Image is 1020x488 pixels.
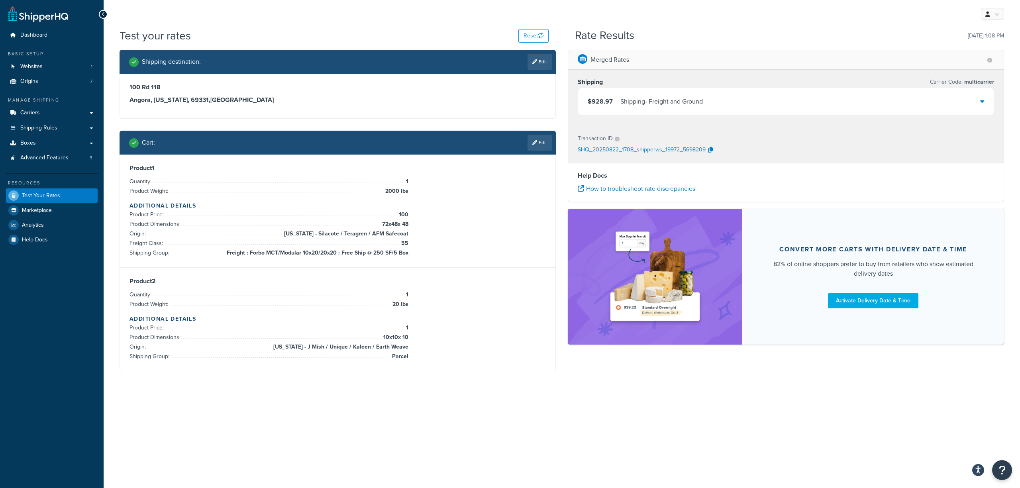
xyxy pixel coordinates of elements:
[6,59,98,74] a: Websites1
[578,171,994,180] h4: Help Docs
[22,207,52,214] span: Marketplace
[20,155,69,161] span: Advanced Features
[390,300,408,309] span: 20 lbs
[404,177,408,186] span: 1
[6,28,98,43] a: Dashboard
[142,139,155,146] h2: Cart :
[20,63,43,70] span: Websites
[129,220,182,228] span: Product Dimensions:
[528,54,552,70] a: Edit
[6,59,98,74] li: Websites
[6,97,98,104] div: Manage Shipping
[6,218,98,232] a: Analytics
[6,180,98,186] div: Resources
[605,221,705,333] img: feature-image-ddt-36eae7f7280da8017bfb280eaccd9c446f90b1fe08728e4019434db127062ab4.png
[930,76,994,88] p: Carrier Code:
[6,203,98,218] a: Marketplace
[20,32,47,39] span: Dashboard
[129,352,171,361] span: Shipping Group:
[129,239,165,247] span: Freight Class:
[90,155,92,161] span: 3
[129,343,148,351] span: Origin:
[578,133,613,144] p: Transaction ID
[91,63,92,70] span: 1
[6,74,98,89] a: Origins7
[399,239,408,248] span: 55
[20,110,40,116] span: Carriers
[588,97,613,106] span: $928.97
[20,125,57,131] span: Shipping Rules
[6,151,98,165] a: Advanced Features3
[129,210,166,219] span: Product Price:
[129,177,153,186] span: Quantity:
[390,352,408,361] span: Parcel
[6,74,98,89] li: Origins
[404,323,408,333] span: 1
[6,233,98,247] a: Help Docs
[22,222,44,229] span: Analytics
[968,30,1004,41] p: [DATE] 1:08 PM
[761,259,985,278] div: 82% of online shoppers prefer to buy from retailers who show estimated delivery dates
[20,140,36,147] span: Boxes
[225,248,408,258] span: Freight : Forbo MCT/Modular 10x20/20x20 : Free Ship @ 250 SF/5 Box
[129,323,166,332] span: Product Price:
[578,78,603,86] h3: Shipping
[129,96,546,104] h3: Angora, [US_STATE], 69331 , [GEOGRAPHIC_DATA]
[6,188,98,203] a: Test Your Rates
[828,293,918,308] a: Activate Delivery Date & Time
[380,220,408,229] span: 72 x 48 x 48
[20,78,38,85] span: Origins
[129,187,170,195] span: Product Weight:
[129,249,171,257] span: Shipping Group:
[120,28,191,43] h1: Test your rates
[129,83,546,91] h3: 100 Rd 118
[992,460,1012,480] button: Open Resource Center
[528,135,552,151] a: Edit
[963,78,994,86] span: multicarrier
[22,237,48,243] span: Help Docs
[129,164,546,172] h3: Product 1
[383,186,408,196] span: 2000 lbs
[381,333,408,342] span: 10 x 10 x 10
[6,121,98,135] a: Shipping Rules
[620,96,703,107] div: Shipping - Freight and Ground
[397,210,408,220] span: 100
[590,54,629,65] p: Merged Rates
[90,78,92,85] span: 7
[578,184,695,193] a: How to troubleshoot rate discrepancies
[129,333,182,341] span: Product Dimensions:
[6,51,98,57] div: Basic Setup
[142,58,201,65] h2: Shipping destination :
[129,300,170,308] span: Product Weight:
[404,290,408,300] span: 1
[129,277,546,285] h3: Product 2
[129,229,148,238] span: Origin:
[578,144,706,156] p: SHQ_20250822_1708_shipperws_19972_5698209
[129,290,153,299] span: Quantity:
[282,229,408,239] span: [US_STATE] - Silacote / Teragren / AFM Safecoat
[6,151,98,165] li: Advanced Features
[575,29,634,42] h2: Rate Results
[779,245,967,253] div: Convert more carts with delivery date & time
[22,192,60,199] span: Test Your Rates
[129,202,546,210] h4: Additional Details
[6,106,98,120] a: Carriers
[271,342,408,352] span: [US_STATE] - J Mish / Unique / Kaleen / Earth Weave
[129,315,546,323] h4: Additional Details
[518,29,549,43] button: Reset
[6,136,98,151] a: Boxes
